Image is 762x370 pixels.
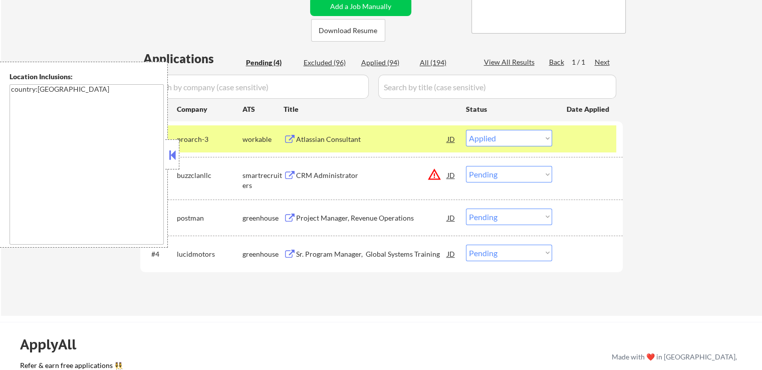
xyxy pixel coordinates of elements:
div: Date Applied [567,104,611,114]
div: Location Inclusions: [10,72,164,82]
input: Search by company (case sensitive) [143,75,369,99]
div: Applied (94) [361,58,411,68]
div: ATS [242,104,284,114]
div: Pending (4) [246,58,296,68]
div: greenhouse [242,213,284,223]
div: Status [466,100,552,118]
div: postman [177,213,242,223]
div: Project Manager, Revenue Operations [296,213,447,223]
div: Title [284,104,456,114]
div: proarch-3 [177,134,242,144]
div: 1 / 1 [572,57,595,67]
div: Applications [143,53,242,65]
div: #4 [151,249,169,259]
div: JD [446,209,456,227]
button: warning_amber [427,167,441,181]
button: Download Resume [311,19,385,42]
div: workable [242,134,284,144]
div: JD [446,166,456,184]
div: smartrecruiters [242,170,284,190]
div: JD [446,245,456,263]
div: buzzclanllc [177,170,242,180]
div: Sr. Program Manager, Global Systems Training [296,249,447,259]
div: lucidmotors [177,249,242,259]
div: View All Results [484,57,538,67]
div: CRM Administrator [296,170,447,180]
div: Next [595,57,611,67]
div: Back [549,57,565,67]
input: Search by title (case sensitive) [378,75,616,99]
div: Excluded (96) [304,58,354,68]
div: ApplyAll [20,336,88,353]
div: JD [446,130,456,148]
div: greenhouse [242,249,284,259]
div: Atlassian Consultant [296,134,447,144]
div: All (194) [420,58,470,68]
div: Company [177,104,242,114]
